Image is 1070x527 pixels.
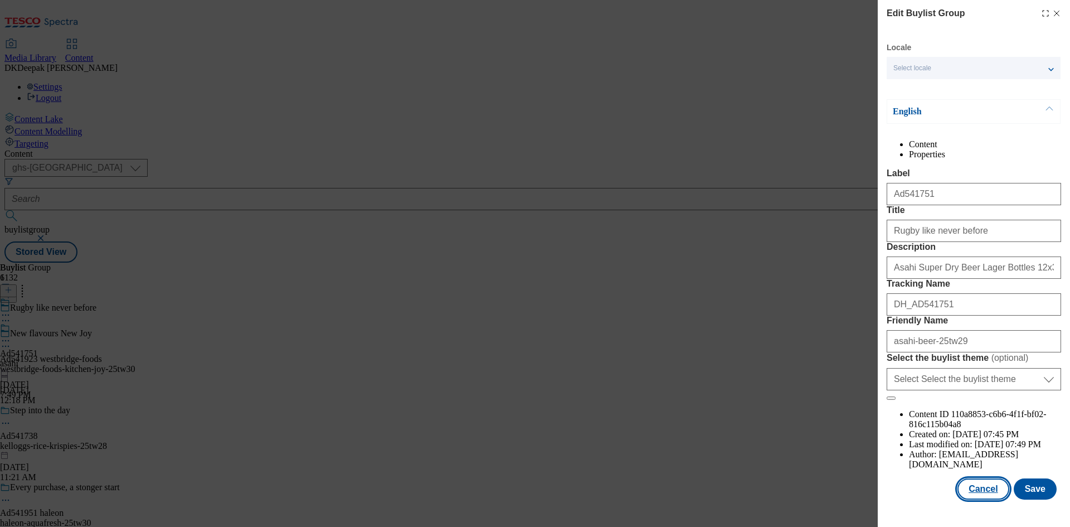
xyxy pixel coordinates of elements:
[909,449,1018,469] span: [EMAIL_ADDRESS][DOMAIN_NAME]
[887,220,1061,242] input: Enter Title
[887,7,965,20] h4: Edit Buylist Group
[887,257,1061,279] input: Enter Description
[893,64,931,72] span: Select locale
[887,242,1061,252] label: Description
[887,293,1061,316] input: Enter Tracking Name
[887,352,1061,364] label: Select the buylist theme
[952,429,1019,439] span: [DATE] 07:45 PM
[887,330,1061,352] input: Enter Friendly Name
[887,279,1061,289] label: Tracking Name
[887,205,1061,215] label: Title
[909,409,1061,429] li: Content ID
[887,45,911,51] label: Locale
[909,439,1061,449] li: Last modified on:
[909,429,1061,439] li: Created on:
[991,353,1029,362] span: ( optional )
[909,409,1046,429] span: 110a8853-c6b6-4f1f-bf02-816c115b04a8
[887,57,1061,79] button: Select locale
[909,449,1061,470] li: Author:
[887,316,1061,326] label: Friendly Name
[887,168,1061,178] label: Label
[893,106,1010,117] p: English
[909,149,1061,159] li: Properties
[975,439,1041,449] span: [DATE] 07:49 PM
[887,183,1061,205] input: Enter Label
[909,139,1061,149] li: Content
[1014,478,1057,500] button: Save
[957,478,1009,500] button: Cancel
